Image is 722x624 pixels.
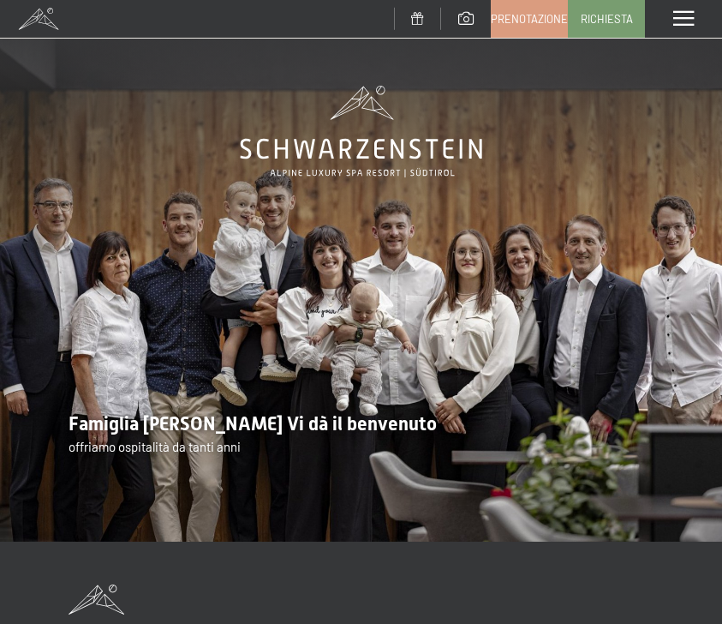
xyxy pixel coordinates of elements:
a: Richiesta [569,1,644,37]
span: Prenotazione [491,11,568,27]
a: Prenotazione [492,1,567,37]
span: Famiglia [PERSON_NAME] Vi dà il benvenuto [69,413,437,435]
span: Richiesta [581,11,633,27]
span: offriamo ospitalità da tanti anni [69,439,241,454]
